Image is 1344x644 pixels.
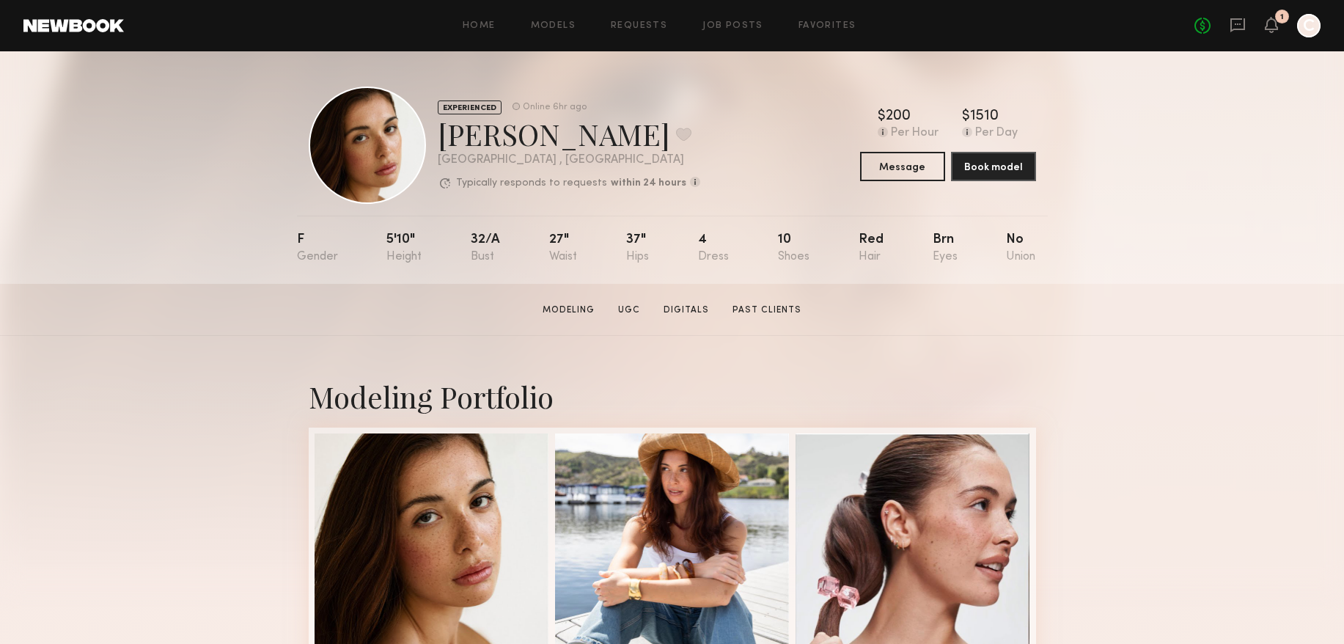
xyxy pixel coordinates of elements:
div: F [297,233,338,263]
div: Brn [933,233,958,263]
a: Past Clients [727,304,807,317]
a: Digitals [658,304,715,317]
div: Online 6hr ago [523,103,587,112]
div: 27" [549,233,577,263]
div: Per Day [975,127,1018,140]
a: Requests [611,21,667,31]
a: C [1297,14,1321,37]
div: No [1006,233,1035,263]
div: 4 [698,233,729,263]
div: $ [878,109,886,124]
div: 37" [626,233,649,263]
a: Favorites [798,21,856,31]
div: 5'10" [386,233,422,263]
div: 200 [886,109,911,124]
a: Job Posts [702,21,763,31]
a: UGC [612,304,646,317]
div: Modeling Portfolio [309,377,1036,416]
a: Home [463,21,496,31]
div: [GEOGRAPHIC_DATA] , [GEOGRAPHIC_DATA] [438,154,700,167]
button: Book model [951,152,1036,181]
div: 32/a [471,233,500,263]
div: 10 [778,233,809,263]
div: Per Hour [891,127,939,140]
div: EXPERIENCED [438,100,502,114]
a: Models [531,21,576,31]
b: within 24 hours [611,178,686,189]
div: [PERSON_NAME] [438,114,700,153]
a: Modeling [537,304,601,317]
div: $ [962,109,970,124]
div: 1 [1280,13,1284,21]
button: Message [860,152,945,181]
p: Typically responds to requests [456,178,607,189]
div: 1510 [970,109,999,124]
div: Red [859,233,884,263]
